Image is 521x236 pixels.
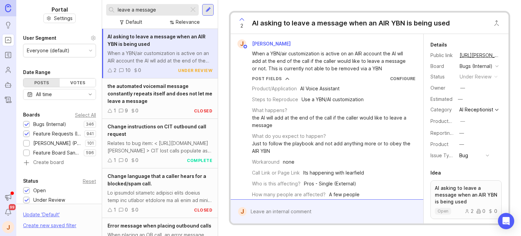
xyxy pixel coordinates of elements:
div: Update ' Default ' [23,211,60,222]
div: complete [187,158,212,163]
a: Ideas [2,19,14,31]
p: 941 [86,131,94,137]
p: 346 [86,122,94,127]
div: 0 [138,67,141,74]
div: closed [194,108,212,114]
div: User Segment [23,34,56,42]
div: When a YBN/air customization is active on an AIR account the AI wll add at the end of the call if... [252,50,410,72]
div: under review [460,73,491,80]
label: Product [430,141,448,147]
div: — [456,95,465,104]
div: 0 [125,206,128,214]
div: Idea [430,169,441,177]
div: Everyone (default) [27,47,70,54]
div: Relevance [176,18,200,26]
p: AI asking to leave a message when an AIR YBN is being used [435,185,497,205]
div: Create new saved filter [23,222,76,229]
div: 0 [135,107,138,114]
div: — [459,141,464,148]
a: Change instructions on CIT outbound call requestRelates to bug item: < [URL][DOMAIN_NAME][PERSON_... [102,119,218,168]
a: Changelog [2,94,14,106]
a: Configure [390,76,416,81]
a: Create board [23,160,96,166]
button: Settings [43,14,76,23]
div: — [459,129,464,137]
input: Search... [118,6,186,14]
a: Autopilot [2,79,14,91]
div: AI asking to leave a message when an AIR YBN is being used [252,18,450,28]
a: AI asking to leave a message when an AIR YBN is being usedWhen a YBN/air customization is active ... [102,29,218,78]
div: Details [430,41,447,49]
div: J [237,39,246,48]
div: Select All [75,113,96,117]
p: 596 [86,150,94,156]
div: When a YBN/air customization is active on an AIR account the AI wll add at the end of the call if... [108,50,212,65]
h1: Portal [52,5,68,14]
span: 99 [9,204,16,210]
span: [PERSON_NAME] [252,41,291,47]
div: A few people [329,191,360,198]
div: Owner [430,84,454,92]
div: AI Receptionist [459,107,493,112]
a: [URL][PERSON_NAME] [458,51,502,60]
label: Reporting Team [430,130,467,136]
button: Notifications [2,206,14,218]
div: Date Range [23,68,51,76]
div: Relates to bug item: < [URL][DOMAIN_NAME][PERSON_NAME] > CIT lost calls populate as an outbound c... [108,140,212,155]
div: What happens? [252,107,287,114]
p: 101 [87,141,94,146]
div: Feature Board Sandbox [DATE] [33,149,80,157]
label: ProductboardID [430,118,466,124]
p: open [438,208,448,214]
div: Just to follow the playbook and not add anything more or to obey the AIR YBN [252,140,416,155]
div: 2 [465,209,474,214]
span: Change language that a caller hears for a blocked/spam call. [108,173,206,186]
button: J [2,221,14,233]
span: Settings [54,15,73,22]
div: Estimated [430,97,452,102]
div: Use a YBN/AI customization [302,96,364,103]
div: Bugs (Internal) [33,121,66,128]
div: 0 [125,157,128,164]
div: — [460,84,465,92]
a: AI asking to leave a message when an AIR YBN is being usedopen200 [430,180,502,219]
button: Announcements [2,191,14,203]
div: Its happening with learfield [303,169,364,177]
a: Roadmaps [2,49,14,61]
span: the automated voicemail message constantly repeats itself and does not let me leave a message [108,83,212,104]
div: Open Intercom Messenger [498,213,514,229]
div: Post Fields [252,76,282,81]
a: Users [2,64,14,76]
div: Who is this affecting? [252,180,301,187]
div: 1 [114,107,116,114]
div: What do you expect to happen? [252,132,326,140]
div: Status [23,177,38,185]
span: Change instructions on CIT outbound call request [108,124,206,137]
div: Open [33,187,46,194]
a: the automated voicemail message constantly repeats itself and does not let me leave a message190c... [102,78,218,119]
div: closed [194,207,212,213]
img: Canny Home [5,4,11,12]
div: 0 [135,206,138,214]
div: 0 [488,209,497,214]
div: J [238,207,247,216]
div: Default [126,18,142,26]
div: Pros - Single (External) [304,180,356,187]
div: 9 [125,107,128,114]
div: Product/Application [252,85,297,92]
div: Posts [23,78,60,87]
div: 1 [114,157,116,164]
div: AI Voice Assistant [300,85,340,92]
div: [PERSON_NAME] (Public) [33,140,82,147]
div: the AI will add at the end of the call if the caller would like to leave a message [252,114,416,129]
div: Call Link or Page Link [252,169,300,177]
div: All time [36,91,52,98]
button: Close button [490,16,503,30]
div: Workaround [252,158,279,166]
div: — [460,117,465,125]
div: How many people are affected? [252,191,326,198]
button: Post Fields [252,76,289,81]
div: Bug [459,152,468,159]
div: Feature Requests (Internal) [33,130,81,138]
div: Status [430,73,454,80]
